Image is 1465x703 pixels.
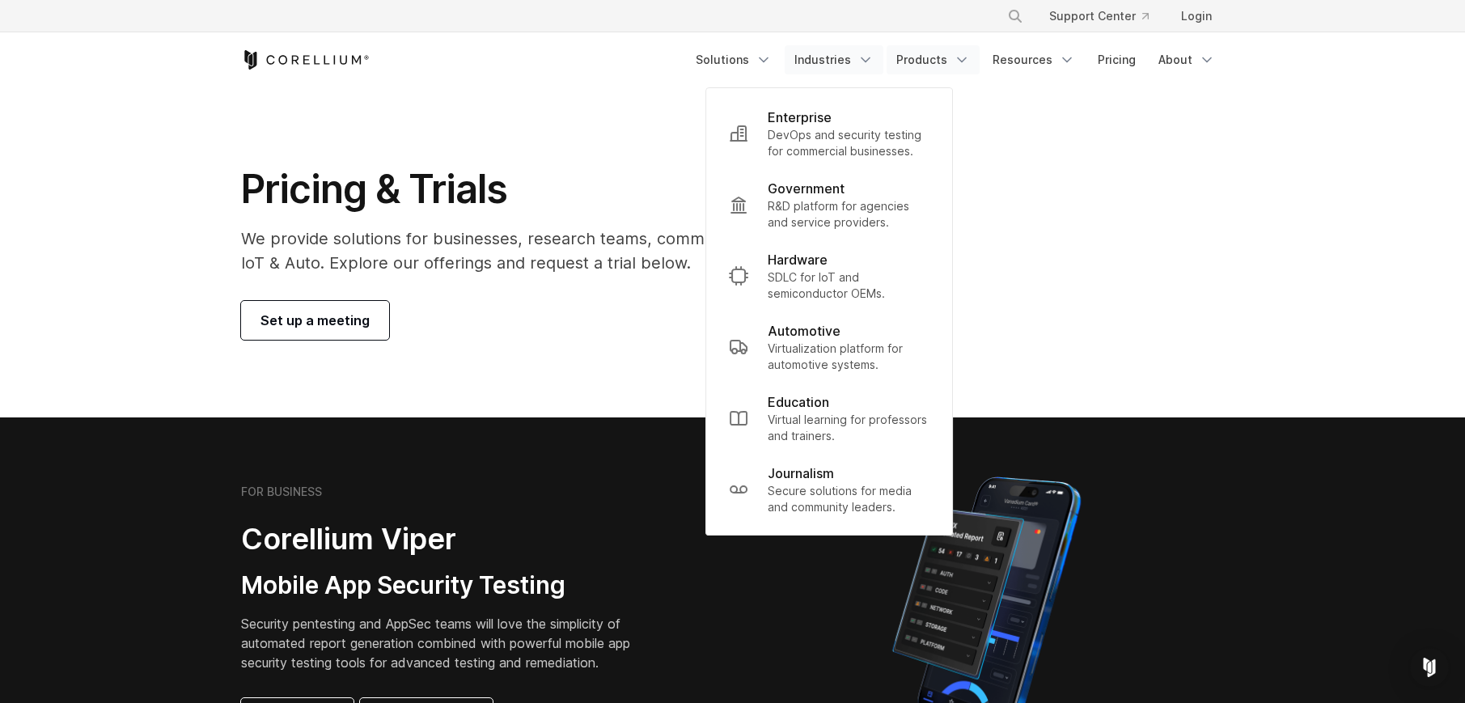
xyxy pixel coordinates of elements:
[1088,45,1145,74] a: Pricing
[241,227,886,275] p: We provide solutions for businesses, research teams, community individuals, and IoT & Auto. Explo...
[1036,2,1162,31] a: Support Center
[768,127,929,159] p: DevOps and security testing for commercial businesses.
[768,179,845,198] p: Government
[768,250,828,269] p: Hardware
[983,45,1085,74] a: Resources
[1001,2,1030,31] button: Search
[241,614,655,672] p: Security pentesting and AppSec teams will love the simplicity of automated report generation comb...
[260,311,370,330] span: Set up a meeting
[768,269,929,302] p: SDLC for IoT and semiconductor OEMs.
[686,45,1225,74] div: Navigation Menu
[768,392,829,412] p: Education
[768,412,929,444] p: Virtual learning for professors and trainers.
[686,45,781,74] a: Solutions
[988,2,1225,31] div: Navigation Menu
[785,45,883,74] a: Industries
[1410,648,1449,687] div: Open Intercom Messenger
[716,454,942,525] a: Journalism Secure solutions for media and community leaders.
[241,301,389,340] a: Set up a meeting
[768,108,832,127] p: Enterprise
[241,521,655,557] h2: Corellium Viper
[768,464,834,483] p: Journalism
[716,240,942,311] a: Hardware SDLC for IoT and semiconductor OEMs.
[1168,2,1225,31] a: Login
[768,198,929,231] p: R&D platform for agencies and service providers.
[716,169,942,240] a: Government R&D platform for agencies and service providers.
[716,311,942,383] a: Automotive Virtualization platform for automotive systems.
[768,341,929,373] p: Virtualization platform for automotive systems.
[768,483,929,515] p: Secure solutions for media and community leaders.
[1149,45,1225,74] a: About
[241,165,886,214] h1: Pricing & Trials
[768,321,840,341] p: Automotive
[716,383,942,454] a: Education Virtual learning for professors and trainers.
[241,485,322,499] h6: FOR BUSINESS
[241,570,655,601] h3: Mobile App Security Testing
[716,98,942,169] a: Enterprise DevOps and security testing for commercial businesses.
[887,45,980,74] a: Products
[241,50,370,70] a: Corellium Home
